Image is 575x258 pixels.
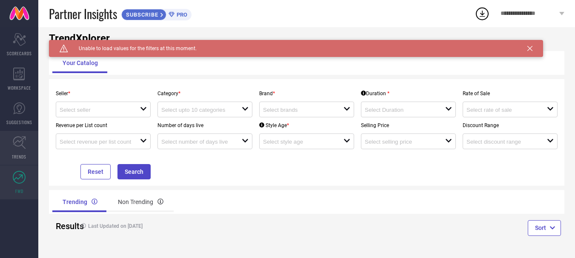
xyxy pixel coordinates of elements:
[263,139,335,145] input: Select style age
[77,223,279,229] h4: Last Updated on [DATE]
[52,53,108,73] div: Your Catalog
[56,221,70,231] h2: Results
[361,122,456,128] p: Selling Price
[463,122,558,128] p: Discount Range
[7,50,32,57] span: SCORECARDS
[56,91,151,96] p: Seller
[80,164,111,179] button: Reset
[12,153,26,160] span: TRENDS
[263,107,335,113] input: Select brands
[365,139,437,145] input: Select selling price
[49,32,564,44] h1: TrendXplorer
[475,6,490,21] div: Open download list
[161,107,234,113] input: Select upto 10 categories
[157,91,252,96] p: Category
[56,122,151,128] p: Revenue per List count
[15,188,23,194] span: FWD
[117,164,151,179] button: Search
[122,11,160,18] span: SUBSCRIBE
[6,119,32,125] span: SUGGESTIONS
[259,91,354,96] p: Brand
[175,11,187,18] span: PRO
[259,122,289,128] div: Style Age
[361,91,389,96] div: Duration
[161,139,234,145] input: Select number of days live
[8,85,31,91] span: WORKSPACE
[60,139,132,145] input: Select revenue per list count
[157,122,252,128] p: Number of days live
[68,45,197,51] span: Unable to load values for the filters at this moment.
[108,192,174,212] div: Non Trending
[466,107,539,113] input: Select rate of sale
[528,220,561,235] button: Sort
[365,107,437,113] input: Select Duration
[121,7,192,20] a: SUBSCRIBEPRO
[60,107,132,113] input: Select seller
[49,5,117,23] span: Partner Insights
[466,139,539,145] input: Select discount range
[52,192,108,212] div: Trending
[463,91,558,96] p: Rate of Sale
